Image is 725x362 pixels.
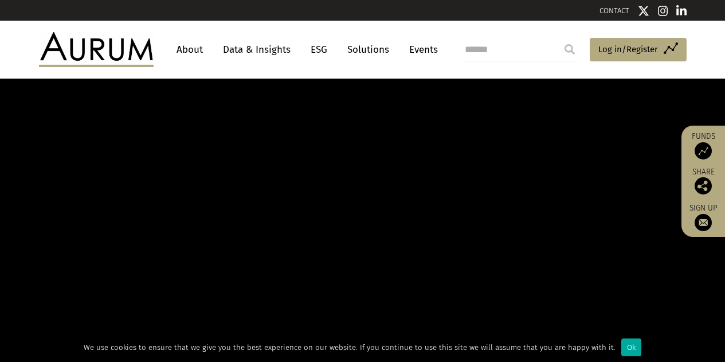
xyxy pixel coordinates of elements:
img: Linkedin icon [676,5,687,17]
input: Submit [558,38,581,61]
img: Access Funds [695,142,712,159]
img: Twitter icon [638,5,649,17]
a: Sign up [687,203,719,231]
a: Events [403,39,438,60]
img: Instagram icon [658,5,668,17]
a: About [171,39,209,60]
div: Ok [621,338,641,356]
div: Share [687,168,719,194]
a: CONTACT [599,6,629,15]
a: Data & Insights [217,39,296,60]
a: Solutions [342,39,395,60]
img: Share this post [695,177,712,194]
img: Aurum [39,32,154,67]
a: ESG [305,39,333,60]
a: Log in/Register [590,38,687,62]
img: Sign up to our newsletter [695,214,712,231]
a: Funds [687,131,719,159]
span: Log in/Register [598,42,658,56]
